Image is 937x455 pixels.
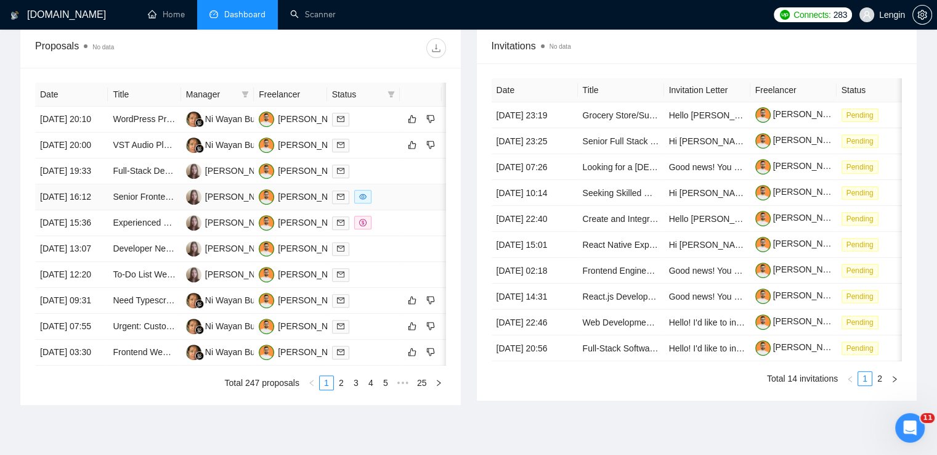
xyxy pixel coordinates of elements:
div: Ni Wayan Budiarti [205,112,274,126]
span: dislike [426,321,435,331]
button: right [431,375,446,390]
a: Frontend Web Developer with React and Supabase Expertise [113,347,348,357]
img: NB [186,189,201,205]
span: Dashboard [224,9,266,20]
a: [PERSON_NAME] [755,135,844,145]
li: 2 [334,375,349,390]
img: c1NLmzrk-0pBZjOo1nLSJnOz0itNHKTdmMHAt8VIsLFzaWqqsJDJtcFyV3OYvrqgu3 [755,289,771,304]
span: filter [239,85,251,104]
td: [DATE] 15:01 [492,232,578,258]
a: TM[PERSON_NAME] [259,113,349,123]
img: gigradar-bm.png [195,326,204,334]
button: dislike [423,112,438,126]
button: right [887,371,902,386]
span: Status [332,88,383,101]
a: [PERSON_NAME] [755,239,844,248]
td: [DATE] 07:55 [35,314,108,340]
li: Next 5 Pages [393,375,413,390]
span: like [408,295,416,305]
a: TM[PERSON_NAME] [259,165,349,175]
img: TM [259,215,274,231]
a: NB[PERSON_NAME] [186,269,276,279]
a: Need Typescript and Nextjs developer [113,295,258,305]
li: Previous Page [304,375,319,390]
li: 2 [872,371,887,386]
a: TM[PERSON_NAME] [259,321,349,330]
td: [DATE] 14:31 [492,284,578,309]
li: 4 [363,375,378,390]
div: [PERSON_NAME] [205,190,276,203]
button: setting [912,5,932,25]
img: c1NLmzrk-0pBZjOo1nLSJnOz0itNHKTdmMHAt8VIsLFzaWqqsJDJtcFyV3OYvrqgu3 [755,314,771,330]
div: [PERSON_NAME] [278,112,349,126]
a: Urgent: Custom WordPress Hotel & Spa Website Development [113,321,353,331]
a: VST Audio Plugins with Juce Coaching [113,140,261,150]
td: Senior Frontend Developer [108,184,181,210]
td: Need Typescript and Nextjs developer [108,288,181,314]
a: [PERSON_NAME] [755,187,844,197]
td: [DATE] 09:31 [35,288,108,314]
td: [DATE] 23:25 [492,128,578,154]
img: TM [259,189,274,205]
span: mail [337,167,344,174]
span: filter [241,91,249,98]
td: Senior Full Stack Developer [578,128,664,154]
td: Full-Stack Developer Needed for Healthcare SaaS Development [108,158,181,184]
td: React.js Developer for Community Platform (Discourse Expertise) [578,284,664,309]
td: Frontend Web Developer with React and Supabase Expertise [108,340,181,366]
a: 2 [335,376,348,390]
a: TM[PERSON_NAME] [259,269,349,279]
img: gigradar-bm.png [195,144,204,153]
a: [PERSON_NAME] [755,342,844,352]
span: Pending [842,212,878,226]
div: Ni Wayan Budiarti [205,138,274,152]
span: Pending [842,316,878,329]
span: Pending [842,109,878,122]
a: NB[PERSON_NAME] [186,217,276,227]
div: Ni Wayan Budiarti [205,345,274,359]
li: 5 [378,375,393,390]
img: TM [259,293,274,308]
li: Total 14 invitations [767,371,838,386]
img: c1NLmzrk-0pBZjOo1nLSJnOz0itNHKTdmMHAt8VIsLFzaWqqsJDJtcFyV3OYvrqgu3 [755,263,771,278]
span: dislike [426,295,435,305]
a: Full-Stack Software Engineer Needed - React Native, Node.js, TypeScript [583,343,864,353]
span: dashboard [209,10,218,18]
th: Date [35,83,108,107]
div: [PERSON_NAME] [278,190,349,203]
a: React Native Expert for AI-Powered Pregnancy App (3D Avatar + AR) [583,240,847,250]
td: [DATE] 10:14 [492,180,578,206]
button: like [405,293,420,308]
td: Urgent: Custom WordPress Hotel & Spa Website Development [108,314,181,340]
span: No data [550,43,571,50]
div: [PERSON_NAME] [205,164,276,178]
div: [PERSON_NAME] [278,268,349,281]
td: [DATE] 16:12 [35,184,108,210]
a: React.js Developer for Community Platform (Discourse Expertise) [583,292,834,301]
img: gigradar-bm.png [195,300,204,308]
span: left [308,379,315,387]
span: Pending [842,186,878,200]
div: [PERSON_NAME] [278,319,349,333]
td: VST Audio Plugins with Juce Coaching [108,133,181,158]
button: dislike [423,137,438,152]
span: 283 [833,8,846,22]
img: NB [186,215,201,231]
li: 3 [349,375,363,390]
td: Seeking Skilled Web Designer & Developer for Roofing Company Website (WordPress/Webflow) [578,180,664,206]
span: dollar [359,219,367,226]
button: dislike [423,293,438,308]
a: NB[PERSON_NAME] [186,165,276,175]
img: c1NLmzrk-0pBZjOo1nLSJnOz0itNHKTdmMHAt8VIsLFzaWqqsJDJtcFyV3OYvrqgu3 [755,133,771,149]
a: Pending [842,265,883,275]
div: [PERSON_NAME] [205,216,276,229]
a: 1 [858,372,872,385]
a: Pending [842,187,883,197]
span: No data [92,44,114,51]
span: Connects: [793,8,830,22]
span: Invitations [492,38,903,54]
li: 25 [413,375,431,390]
div: [PERSON_NAME] [278,242,349,255]
a: [PERSON_NAME] [755,264,844,274]
span: like [408,321,416,331]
